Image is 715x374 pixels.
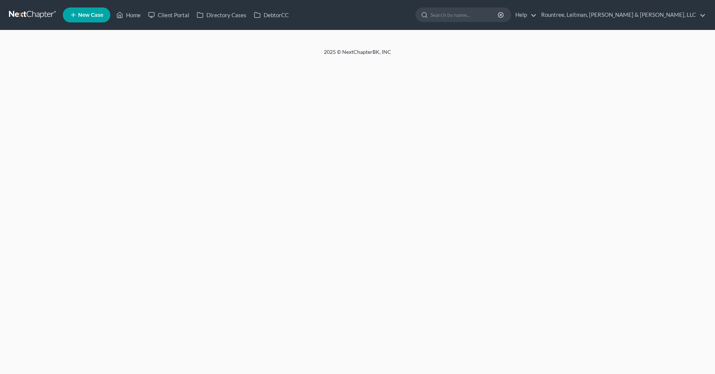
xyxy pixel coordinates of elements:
[250,8,292,22] a: DebtorCC
[144,8,193,22] a: Client Portal
[537,8,706,22] a: Rountree, Leitman, [PERSON_NAME] & [PERSON_NAME], LLC
[512,8,537,22] a: Help
[144,48,571,62] div: 2025 © NextChapterBK, INC
[113,8,144,22] a: Home
[78,12,103,18] span: New Case
[430,8,499,22] input: Search by name...
[193,8,250,22] a: Directory Cases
